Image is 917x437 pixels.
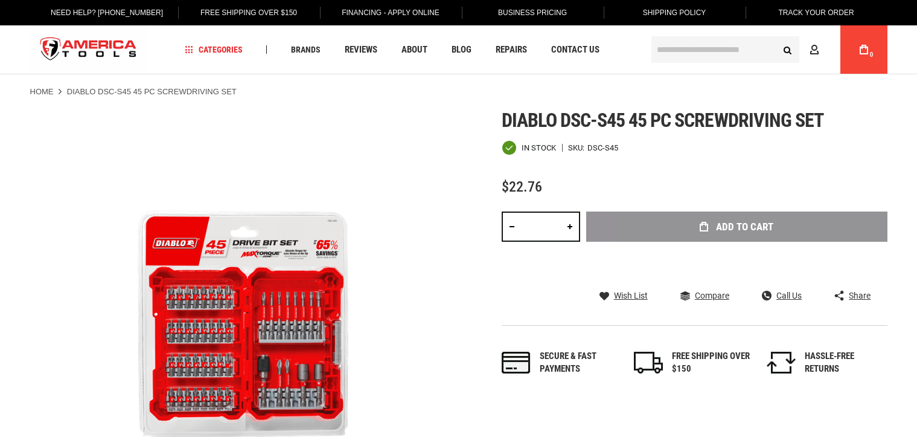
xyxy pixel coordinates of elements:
div: HASSLE-FREE RETURNS [805,350,883,376]
span: Blog [452,45,471,54]
iframe: Secure express checkout frame [584,245,890,280]
a: Wish List [599,290,648,301]
div: FREE SHIPPING OVER $150 [672,350,750,376]
span: Wish List [614,291,648,300]
div: DSC-S45 [587,144,618,152]
a: Call Us [762,290,802,301]
a: Compare [680,290,729,301]
span: Reviews [345,45,377,54]
span: Contact Us [551,45,599,54]
span: Call Us [776,291,802,300]
a: Home [30,86,54,97]
a: About [396,42,433,58]
span: Diablo dsc-s45 45 pc screwdriving set [502,109,823,132]
div: Availability [502,140,556,155]
a: 0 [852,25,875,74]
span: Brands [291,45,321,54]
a: Blog [446,42,477,58]
span: 0 [870,51,874,58]
a: Reviews [339,42,383,58]
a: Contact Us [546,42,605,58]
a: store logo [30,27,147,73]
img: returns [767,352,796,374]
span: Shipping Policy [643,8,706,17]
a: Categories [179,42,248,58]
span: Categories [185,45,243,54]
span: Compare [695,291,729,300]
span: Share [849,291,871,300]
button: Search [776,38,799,61]
img: America Tools [30,27,147,73]
strong: DIABLO DSC-S45 45 PC SCREWDRIVING SET [67,87,237,96]
a: Repairs [490,42,532,58]
span: Repairs [496,45,527,54]
a: Brands [286,42,326,58]
strong: SKU [568,144,587,152]
span: About [401,45,427,54]
img: shipping [634,352,663,374]
img: payments [502,352,531,374]
span: In stock [522,144,556,152]
div: Secure & fast payments [540,350,618,376]
span: $22.76 [502,178,542,195]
